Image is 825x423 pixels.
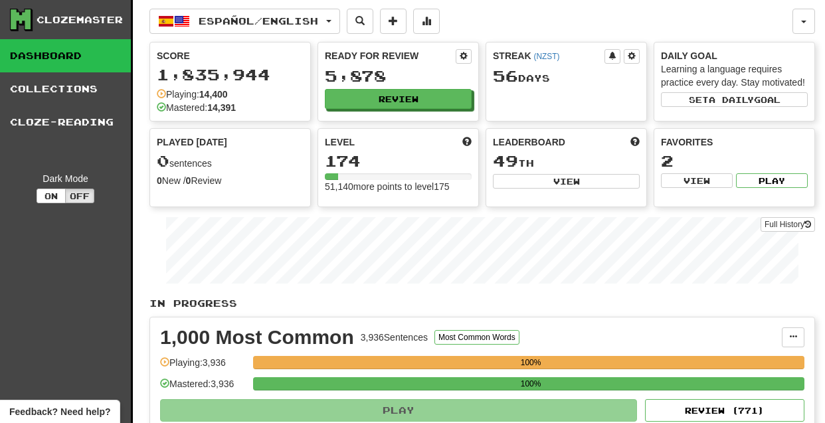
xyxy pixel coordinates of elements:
div: Clozemaster [37,13,123,27]
div: 51,140 more points to level 175 [325,180,472,193]
span: 0 [157,151,169,170]
div: 5,878 [325,68,472,84]
button: More stats [413,9,440,34]
p: In Progress [149,297,815,310]
div: Playing: [157,88,228,101]
button: View [661,173,733,188]
div: sentences [157,153,304,170]
button: View [493,174,640,189]
span: Español / English [199,15,318,27]
div: Mastered: 3,936 [160,377,246,399]
span: This week in points, UTC [630,135,640,149]
div: Mastered: [157,101,236,114]
strong: 0 [186,175,191,186]
div: 1,835,944 [157,66,304,83]
span: 49 [493,151,518,170]
div: Learning a language requires practice every day. Stay motivated! [661,62,808,89]
div: 100% [257,356,804,369]
span: Played [DATE] [157,135,227,149]
span: Score more points to level up [462,135,472,149]
a: (NZST) [533,52,559,61]
a: Full History [761,217,815,232]
strong: 14,391 [207,102,236,113]
button: Play [160,399,637,422]
div: Streak [493,49,604,62]
strong: 0 [157,175,162,186]
div: Day s [493,68,640,85]
button: Most Common Words [434,330,519,345]
div: th [493,153,640,170]
div: 100% [257,377,804,390]
span: Level [325,135,355,149]
button: Seta dailygoal [661,92,808,107]
button: Search sentences [347,9,373,34]
strong: 14,400 [199,89,228,100]
button: On [37,189,66,203]
button: Review [325,89,472,109]
div: New / Review [157,174,304,187]
span: a daily [709,95,754,104]
div: Daily Goal [661,49,808,62]
div: Playing: 3,936 [160,356,246,378]
div: 1,000 Most Common [160,327,354,347]
span: Open feedback widget [9,405,110,418]
div: 3,936 Sentences [361,331,428,344]
button: Play [736,173,808,188]
div: 174 [325,153,472,169]
button: Add sentence to collection [380,9,407,34]
button: Review (771) [645,399,804,422]
span: Leaderboard [493,135,565,149]
div: Ready for Review [325,49,456,62]
button: Español/English [149,9,340,34]
button: Off [65,189,94,203]
span: 56 [493,66,518,85]
div: Score [157,49,304,62]
div: Dark Mode [10,172,121,185]
div: 2 [661,153,808,169]
div: Favorites [661,135,808,149]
